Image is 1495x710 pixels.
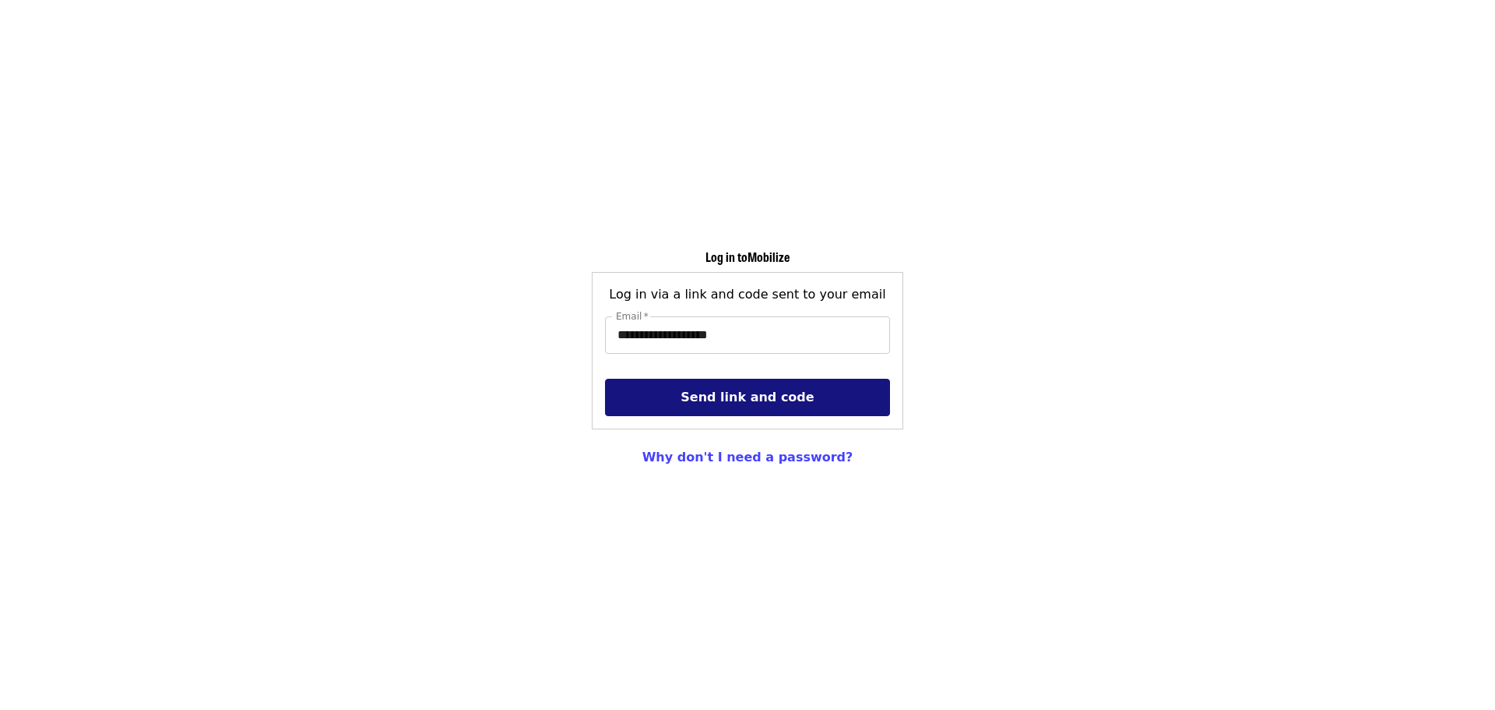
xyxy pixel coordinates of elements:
[705,248,790,266] span: Log in to Mobilize
[681,390,814,404] span: Send link and code
[642,450,853,465] a: Why don't I need a password?
[605,379,890,416] button: Send link and code
[605,316,890,354] input: [object Object]
[616,310,642,321] span: Email
[609,287,885,302] span: Log in via a link and code sent to your email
